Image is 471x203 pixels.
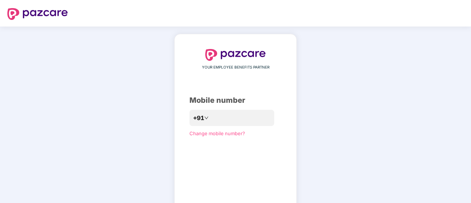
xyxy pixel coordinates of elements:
[189,130,245,136] a: Change mobile number?
[7,8,68,20] img: logo
[204,116,209,120] span: down
[205,49,266,61] img: logo
[189,95,282,106] div: Mobile number
[193,113,204,123] span: +91
[202,64,269,70] span: YOUR EMPLOYEE BENEFITS PARTNER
